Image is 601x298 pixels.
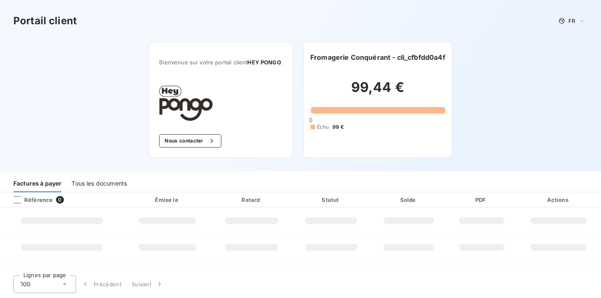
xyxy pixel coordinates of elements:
[310,79,445,104] h2: 99,44 €
[317,123,329,131] span: Échu
[71,175,127,192] div: Tous les documents
[76,275,127,293] button: Précédent
[159,134,221,148] button: Nous contacter
[310,52,445,62] h6: Fromagerie Conquérant - cli_cfbfdd0a4f
[247,59,281,66] span: HEY PONGO
[294,196,369,204] div: Statut
[7,196,53,204] div: Référence
[159,86,213,121] img: Company logo
[332,123,344,131] span: 99 €
[13,13,77,28] h3: Portail client
[517,196,599,204] div: Actions
[372,196,445,204] div: Solde
[56,196,63,204] span: 0
[20,280,30,288] span: 100
[568,18,575,24] span: FR
[13,175,61,192] div: Factures à payer
[127,275,169,293] button: Suivant
[449,196,514,204] div: PDF
[213,196,290,204] div: Retard
[125,196,210,204] div: Émise le
[309,117,312,123] span: 0
[159,59,283,66] span: Bienvenue sur votre portail client .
